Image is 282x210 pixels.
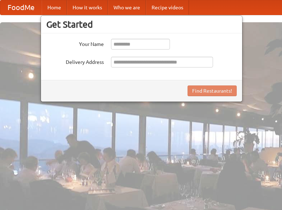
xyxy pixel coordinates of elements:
[188,85,237,96] button: Find Restaurants!
[46,57,104,66] label: Delivery Address
[0,0,42,15] a: FoodMe
[42,0,67,15] a: Home
[67,0,108,15] a: How it works
[108,0,146,15] a: Who we are
[46,19,237,30] h3: Get Started
[46,39,104,48] label: Your Name
[146,0,189,15] a: Recipe videos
